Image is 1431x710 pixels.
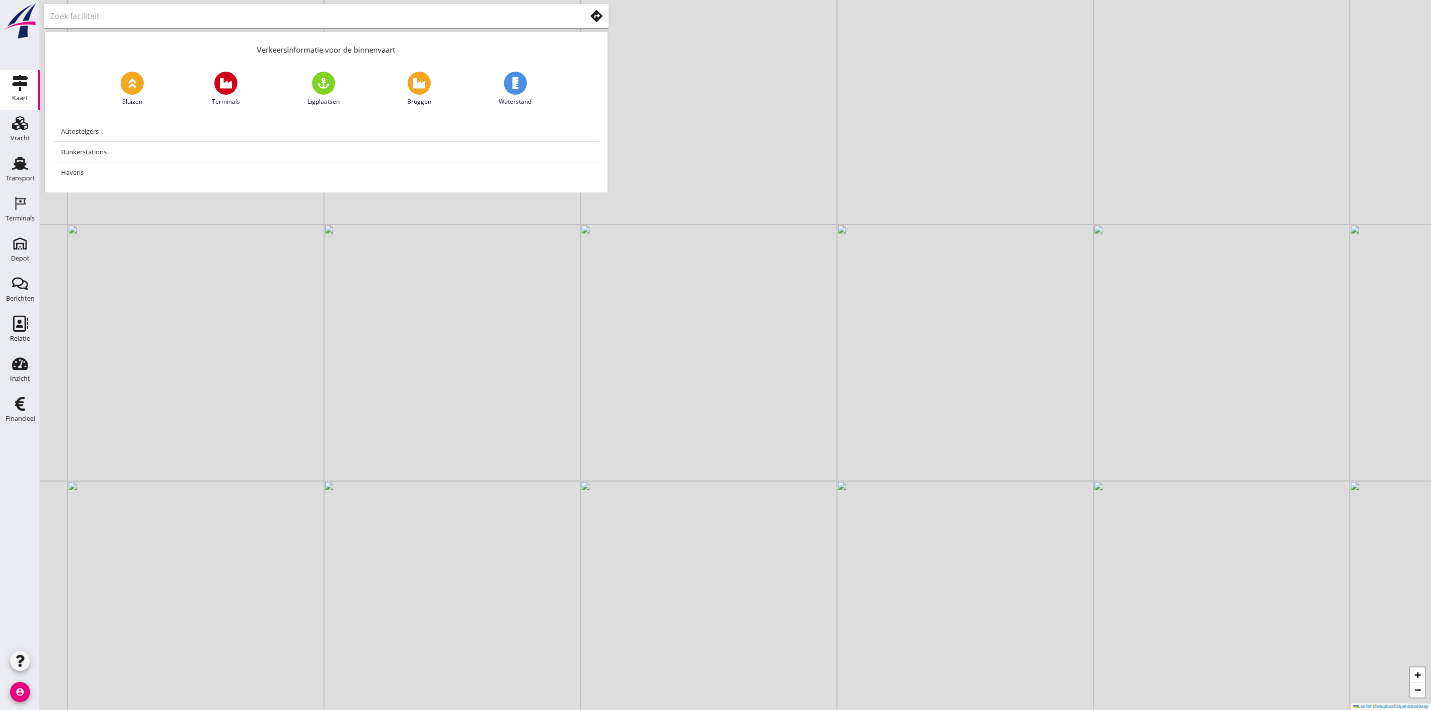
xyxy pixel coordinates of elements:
[10,682,30,702] i: account_circle
[122,97,142,106] span: Sluizen
[50,8,572,24] input: Zoek faciliteit
[308,72,340,106] a: Ligplaatsen
[6,175,35,181] div: Transport
[407,72,431,106] a: Bruggen
[1414,683,1421,696] span: −
[1410,667,1425,682] a: Zoom in
[6,215,35,221] div: Terminals
[45,32,608,64] div: Verkeersinformatie voor de binnenvaart
[499,97,531,106] span: Waterstand
[1353,704,1371,709] a: Leaflet
[11,255,30,262] div: Depot
[212,72,240,106] a: Terminals
[1396,704,1428,709] a: OpenStreetMap
[6,295,35,302] div: Berichten
[61,166,592,178] div: Havens
[6,415,35,422] div: Financieel
[1351,703,1431,710] div: © ©
[1373,704,1374,709] span: |
[407,97,431,106] span: Bruggen
[10,375,30,382] div: Inzicht
[61,125,592,137] div: Autosteigers
[1377,704,1393,709] a: Mapbox
[121,72,144,106] a: Sluizen
[212,97,240,106] span: Terminals
[61,146,592,158] div: Bunkerstations
[1410,682,1425,697] a: Zoom out
[2,3,38,40] img: logo-small.a267ee39.svg
[499,72,531,106] a: Waterstand
[308,97,340,106] span: Ligplaatsen
[10,335,30,342] div: Relatie
[1414,668,1421,681] span: +
[12,95,28,101] div: Kaart
[11,135,30,141] div: Vracht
